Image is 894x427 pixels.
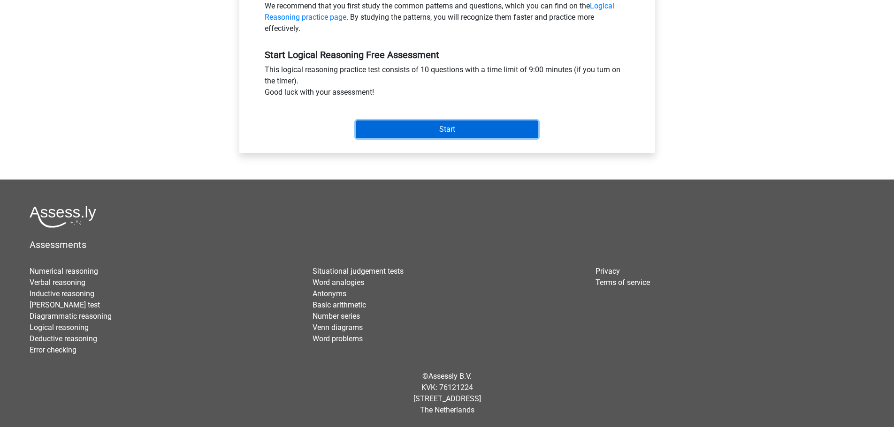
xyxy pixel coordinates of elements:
div: We recommend that you first study the common patterns and questions, which you can find on the . ... [258,0,637,38]
a: Situational judgement tests [313,267,404,276]
a: Venn diagrams [313,323,363,332]
a: Terms of service [596,278,650,287]
a: Verbal reasoning [30,278,85,287]
a: Word problems [313,334,363,343]
h5: Start Logical Reasoning Free Assessment [265,49,630,60]
a: Error checking [30,345,76,354]
div: © KVK: 76121224 [STREET_ADDRESS] The Netherlands [23,363,871,423]
h5: Assessments [30,239,864,250]
a: Numerical reasoning [30,267,98,276]
a: Logical reasoning [30,323,89,332]
a: Number series [313,312,360,321]
a: Deductive reasoning [30,334,97,343]
input: Start [356,120,538,138]
a: [PERSON_NAME] test [30,300,100,309]
a: Word analogies [313,278,364,287]
a: Privacy [596,267,620,276]
img: Assessly logo [30,206,96,228]
a: Diagrammatic reasoning [30,312,112,321]
div: This logical reasoning practice test consists of 10 questions with a time limit of 9:00 minutes (... [258,64,637,102]
a: Basic arithmetic [313,300,366,309]
a: Antonyms [313,289,346,298]
a: Inductive reasoning [30,289,94,298]
a: Assessly B.V. [428,372,472,381]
